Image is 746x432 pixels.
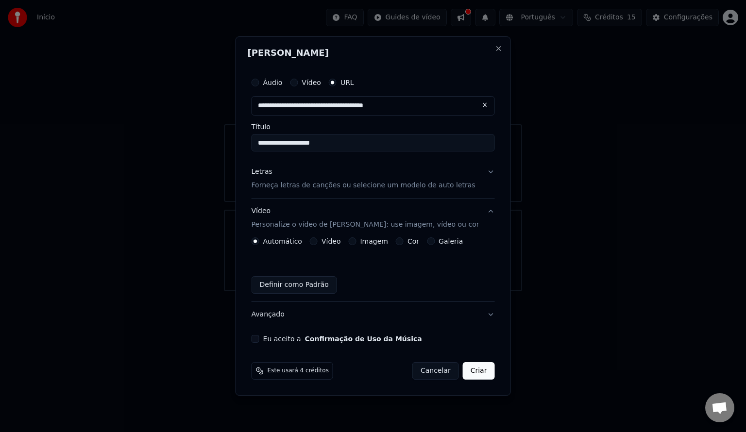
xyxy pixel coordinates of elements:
[322,238,341,245] label: Vídeo
[252,220,479,230] p: Personalize o vídeo de [PERSON_NAME]: use imagem, vídeo ou cor
[252,123,495,130] label: Título
[252,181,475,190] p: Forneça letras de canções ou selecione um modelo de auto letras
[252,206,479,230] div: Vídeo
[252,276,337,294] button: Definir como Padrão
[412,362,459,380] button: Cancelar
[439,238,463,245] label: Galeria
[340,79,354,86] label: URL
[302,79,321,86] label: Vídeo
[248,49,499,57] h2: [PERSON_NAME]
[252,167,272,177] div: Letras
[305,335,422,342] button: Eu aceito a
[263,335,422,342] label: Eu aceito a
[263,238,302,245] label: Automático
[263,79,283,86] label: Áudio
[268,367,329,375] span: Este usará 4 créditos
[407,238,419,245] label: Cor
[252,237,495,301] div: VídeoPersonalize o vídeo de [PERSON_NAME]: use imagem, vídeo ou cor
[252,159,495,198] button: LetrasForneça letras de canções ou selecione um modelo de auto letras
[252,199,495,237] button: VídeoPersonalize o vídeo de [PERSON_NAME]: use imagem, vídeo ou cor
[360,238,388,245] label: Imagem
[252,302,495,327] button: Avançado
[463,362,495,380] button: Criar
